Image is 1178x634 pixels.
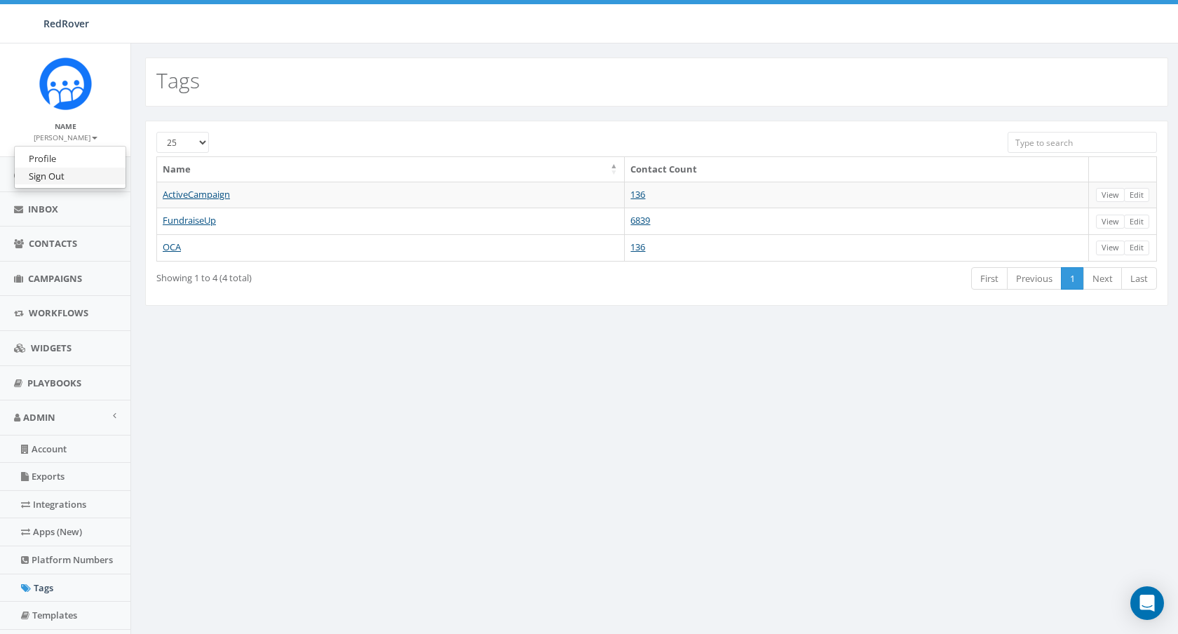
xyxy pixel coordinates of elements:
span: Admin [23,411,55,424]
a: FundraiseUp [163,214,216,227]
a: View [1096,241,1125,255]
small: [PERSON_NAME] [34,133,97,142]
a: Next [1083,267,1122,290]
small: Name [55,121,76,131]
a: Edit [1124,215,1149,229]
a: View [1096,188,1125,203]
a: Edit [1124,241,1149,255]
a: [PERSON_NAME] [34,130,97,143]
a: View [1096,215,1125,229]
div: Open Intercom Messenger [1130,586,1164,620]
a: Previous [1007,267,1062,290]
a: OCA [163,241,181,253]
a: 136 [630,241,645,253]
a: 1 [1061,267,1084,290]
span: Inbox [28,203,58,215]
span: Playbooks [27,377,81,389]
th: Name: activate to sort column descending [157,157,625,182]
a: 136 [630,188,645,201]
div: Showing 1 to 4 (4 total) [156,266,561,285]
a: First [971,267,1008,290]
a: Profile [15,150,126,168]
a: Edit [1124,188,1149,203]
a: ActiveCampaign [163,188,230,201]
span: Workflows [29,306,88,319]
span: RedRover [43,17,89,30]
a: Last [1121,267,1157,290]
input: Type to search [1008,132,1157,153]
span: Widgets [31,342,72,354]
h2: Tags [156,69,200,92]
span: Campaigns [28,272,82,285]
a: 6839 [630,214,650,227]
span: Contacts [29,237,77,250]
a: Sign Out [15,168,126,185]
img: Rally_Corp_Icon.png [39,58,92,110]
th: Contact Count [625,157,1089,182]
